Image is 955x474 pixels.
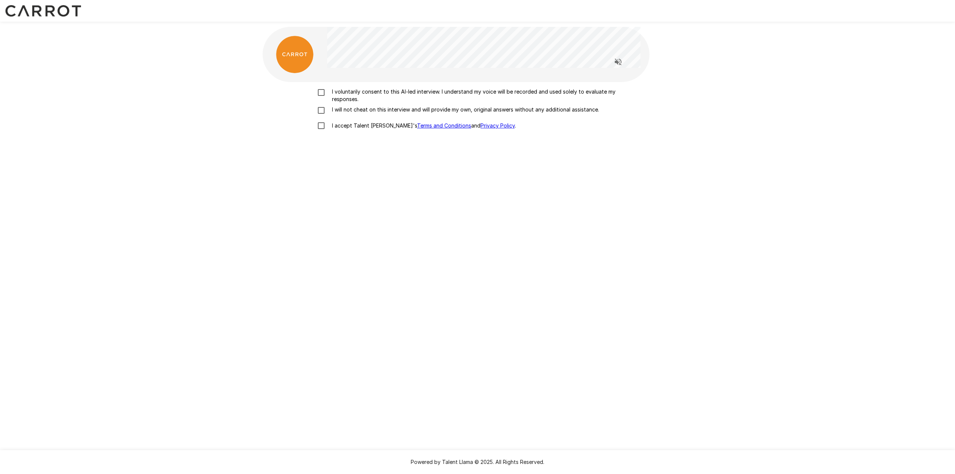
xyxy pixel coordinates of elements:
p: I voluntarily consent to this AI-led interview. I understand my voice will be recorded and used s... [329,88,642,103]
a: Terms and Conditions [417,122,471,129]
p: I will not cheat on this interview and will provide my own, original answers without any addition... [329,106,599,113]
img: carrot_logo.png [276,36,313,73]
p: Powered by Talent Llama © 2025. All Rights Reserved. [9,458,946,466]
button: Read questions aloud [611,54,626,69]
p: I accept Talent [PERSON_NAME]'s and . [329,122,516,129]
a: Privacy Policy [480,122,515,129]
